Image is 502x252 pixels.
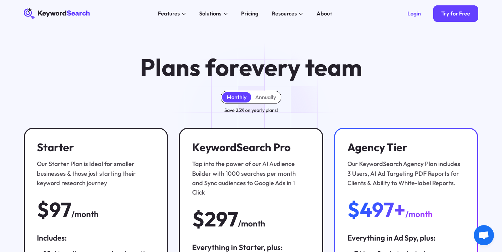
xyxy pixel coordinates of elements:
h1: Plans for [140,54,362,80]
a: Login [399,5,429,22]
div: Tap into the power of our AI Audience Builder with 1000 searches per month and Sync audiences to ... [192,159,306,198]
span: every team [239,52,362,82]
div: Our Starter Plan is Ideal for smaller businesses & those just starting their keyword research jou... [37,159,151,188]
a: Pricing [237,8,262,19]
div: Login [407,10,421,17]
div: Includes: [37,233,155,243]
div: Everything in Ad Spy, plus: [347,233,465,243]
h3: Starter [37,141,151,154]
div: /month [238,217,265,230]
div: Annually [255,94,276,100]
div: Our KeywordSearch Agency Plan includes 3 Users, AI Ad Targeting PDF Reports for Clients & Ability... [347,159,462,188]
h3: KeywordSearch Pro [192,141,306,154]
div: $97 [37,199,71,221]
div: $297 [192,208,238,230]
div: /month [405,208,433,220]
div: Try for Free [441,10,470,17]
div: Save 25% on yearly plans! [224,107,278,114]
a: Try for Free [433,5,479,22]
div: Monthly [227,94,246,100]
div: $497+ [347,199,405,221]
a: About [313,8,336,19]
h3: Agency Tier [347,141,462,154]
div: Pricing [241,9,258,17]
div: About [317,9,332,17]
div: /month [71,208,99,220]
div: Resources [272,9,297,17]
div: Features [158,9,180,17]
div: Solutions [199,9,221,17]
a: Open chat [474,225,494,245]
